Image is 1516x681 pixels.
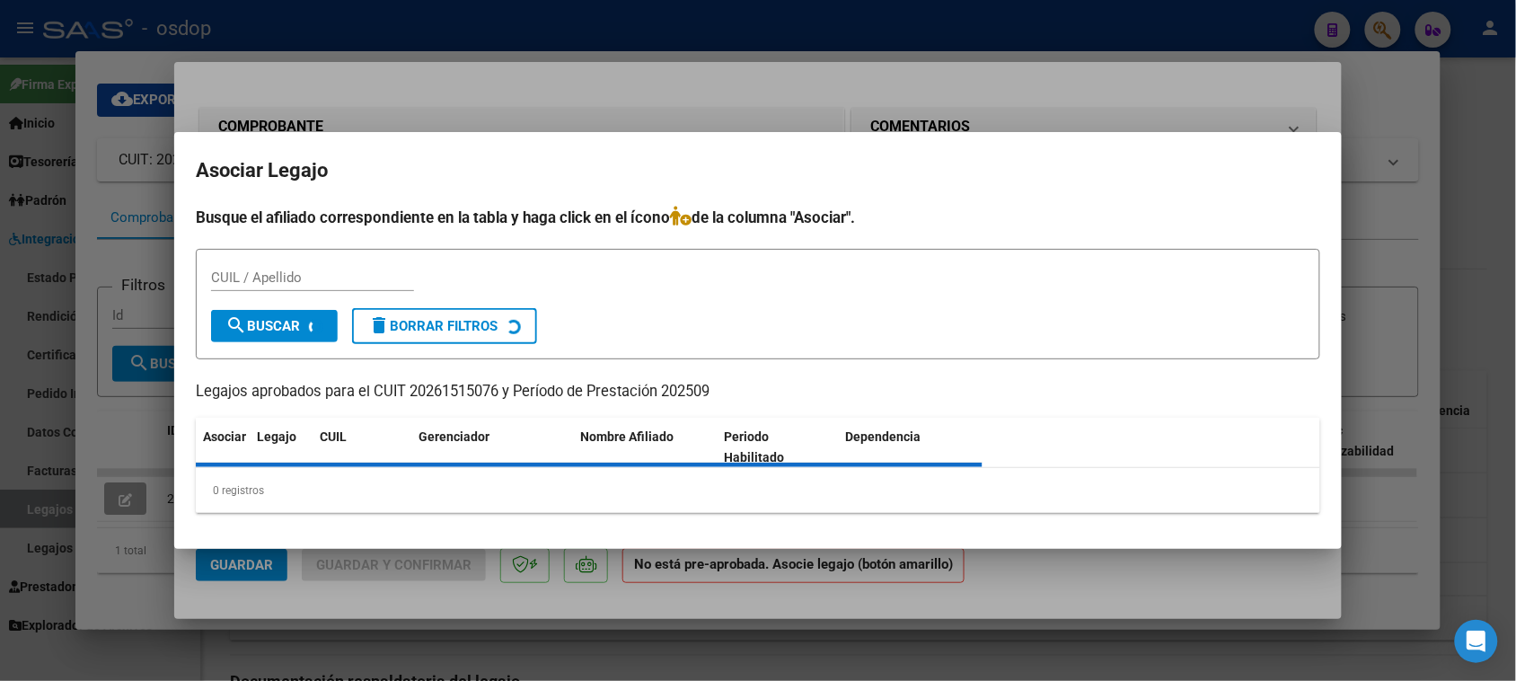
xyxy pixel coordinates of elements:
datatable-header-cell: CUIL [313,418,411,477]
span: Buscar [225,318,300,334]
span: Asociar [203,429,246,444]
datatable-header-cell: Nombre Afiliado [573,418,718,477]
span: CUIL [320,429,347,444]
span: Legajo [257,429,296,444]
span: Gerenciador [419,429,489,444]
button: Borrar Filtros [352,308,537,344]
span: Dependencia [846,429,921,444]
h4: Busque el afiliado correspondiente en la tabla y haga click en el ícono de la columna "Asociar". [196,206,1320,229]
mat-icon: search [225,314,247,336]
span: Nombre Afiliado [580,429,674,444]
datatable-header-cell: Periodo Habilitado [718,418,839,477]
p: Legajos aprobados para el CUIT 20261515076 y Período de Prestación 202509 [196,381,1320,403]
h2: Asociar Legajo [196,154,1320,188]
datatable-header-cell: Gerenciador [411,418,573,477]
div: Open Intercom Messenger [1455,620,1498,663]
mat-icon: delete [368,314,390,336]
datatable-header-cell: Asociar [196,418,250,477]
datatable-header-cell: Dependencia [839,418,983,477]
datatable-header-cell: Legajo [250,418,313,477]
span: Periodo Habilitado [725,429,785,464]
button: Buscar [211,310,338,342]
div: 0 registros [196,468,1320,513]
span: Borrar Filtros [368,318,498,334]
